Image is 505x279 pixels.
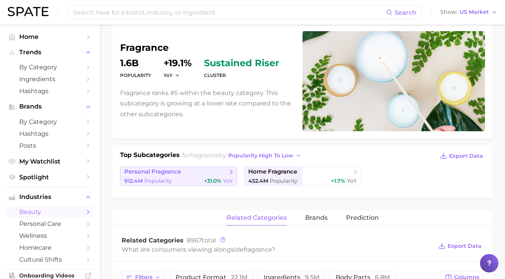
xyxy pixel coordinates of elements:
[19,75,81,83] span: Ingredients
[164,58,192,68] dd: +19.1%
[124,168,181,175] span: personal fragrance
[449,153,483,159] span: Export Data
[19,158,81,165] span: My Watchlist
[164,72,172,79] span: YoY
[19,232,81,239] span: wellness
[223,177,233,184] span: YoY
[347,177,357,184] span: YoY
[6,116,94,128] a: by Category
[19,244,81,251] span: homecare
[6,155,94,167] a: My Watchlist
[438,150,485,161] button: Export Data
[124,177,143,184] span: 912.4m
[244,246,272,253] span: fragrance
[6,31,94,43] a: Home
[144,177,172,184] span: Popularity
[395,9,416,16] span: Search
[182,152,304,159] span: for by
[460,10,489,14] span: US Market
[6,254,94,266] a: cultural shifts
[248,168,297,175] span: home fragrance
[19,272,81,279] span: Onboarding Videos
[6,128,94,140] a: Hashtags
[204,177,221,184] span: +31.0%
[270,177,298,184] span: Popularity
[448,243,482,249] span: Export Data
[6,230,94,242] a: wellness
[204,58,279,68] span: sustained riser
[6,85,94,97] a: Hashtags
[19,63,81,71] span: by Category
[122,244,433,255] div: What are consumers viewing alongside ?
[19,142,81,149] span: Posts
[331,177,345,184] span: +1.7%
[19,33,81,40] span: Home
[6,206,94,218] a: beauty
[19,118,81,125] span: by Category
[190,152,219,159] span: fragrance
[187,237,202,244] span: 8967
[6,191,94,203] button: Industries
[346,214,379,221] span: Prediction
[305,214,328,221] span: brands
[19,130,81,137] span: Hashtags
[19,194,81,200] span: Industries
[19,174,81,181] span: Spotlight
[248,177,268,184] span: 452.4m
[228,152,293,159] span: popularity high to low
[19,87,81,95] span: Hashtags
[8,7,48,16] img: SPATE
[440,10,457,14] span: Show
[227,214,287,221] span: related categories
[6,61,94,73] a: by Category
[6,101,94,112] button: Brands
[6,171,94,183] a: Spotlight
[19,220,81,227] span: personal care
[72,6,386,19] input: Search here for a brand, industry, or ingredient
[226,150,304,161] button: popularity high to low
[244,167,361,186] a: home fragrance452.4m Popularity+1.7% YoY
[436,241,483,251] button: Export Data
[120,43,293,52] h1: fragrance
[6,73,94,85] a: Ingredients
[6,242,94,254] a: homecare
[120,58,151,68] dd: 1.6b
[438,7,499,17] button: ShowUS Market
[120,71,151,80] dt: Popularity
[204,71,279,80] dt: cluster
[19,49,81,56] span: Trends
[19,256,81,263] span: cultural shifts
[164,72,180,79] button: YoY
[19,208,81,216] span: beauty
[120,88,293,119] p: Fragrance ranks #5 within the beauty category. This subcategory is growing at a lower rate compar...
[120,150,180,162] h1: Top Subcategories
[187,237,216,244] span: total
[122,237,184,244] span: Related Categories
[6,47,94,58] button: Trends
[19,103,81,110] span: Brands
[6,140,94,152] a: Posts
[6,218,94,230] a: personal care
[120,167,237,186] a: personal fragrance912.4m Popularity+31.0% YoY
